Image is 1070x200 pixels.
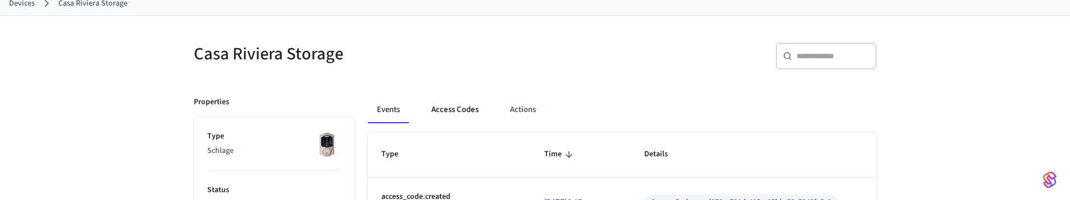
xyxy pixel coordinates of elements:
[1043,171,1057,189] img: SeamLogoGradient.69752ec5.svg
[194,43,529,66] h5: Casa Riviera Storage
[368,96,877,123] div: ant example
[207,131,341,142] p: Type
[313,131,341,159] img: Schlage Sense Smart Deadbolt with Camelot Trim, Front
[501,96,545,123] button: Actions
[381,146,413,163] span: Type
[644,146,682,163] span: Details
[422,96,488,123] button: Access Codes
[544,146,576,163] span: Time
[368,96,409,123] button: Events
[207,184,341,196] p: Status
[207,145,341,157] p: Schlage
[194,96,229,108] p: Properties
